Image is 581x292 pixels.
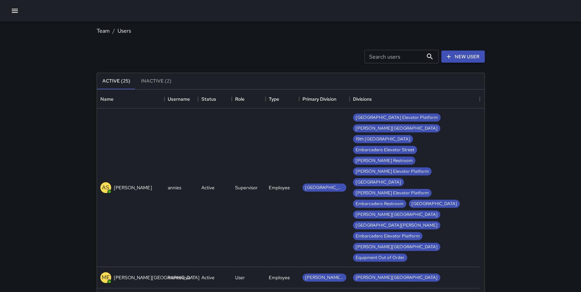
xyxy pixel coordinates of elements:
div: Active [201,274,215,281]
span: Embarcadero Elevator Platform [353,233,422,239]
span: [GEOGRAPHIC_DATA][PERSON_NAME] [353,222,440,229]
span: [GEOGRAPHIC_DATA] [353,179,404,186]
div: Status [201,90,216,108]
span: [GEOGRAPHIC_DATA] [409,201,460,207]
div: Username [168,90,190,108]
div: Active [201,184,215,191]
span: [GEOGRAPHIC_DATA] Elevator Platform [302,185,346,191]
div: Primary Division [299,90,350,108]
div: Employee [269,274,290,281]
p: ME [102,273,110,282]
span: Equipment Out of Order [353,255,407,261]
div: annies [168,184,181,191]
a: New User [441,51,485,63]
p: AS [102,184,109,192]
a: Users [118,27,131,34]
div: Username [164,90,198,108]
div: Supervisor [235,184,258,191]
button: Inactive (2) [136,73,177,89]
div: Role [232,90,265,108]
span: [GEOGRAPHIC_DATA] Elevator Platform [353,115,441,121]
div: Status [198,90,232,108]
span: Embarcadero Elevator Street [353,147,417,153]
div: User [235,274,245,281]
span: [PERSON_NAME] Elevator Platform [353,190,431,196]
span: [PERSON_NAME][GEOGRAPHIC_DATA] [353,274,440,281]
span: 19th [GEOGRAPHIC_DATA] [353,136,413,142]
div: Primary Division [302,90,336,108]
div: Name [97,90,164,108]
a: Team [97,27,110,34]
span: [PERSON_NAME][GEOGRAPHIC_DATA] [353,212,440,218]
span: [PERSON_NAME] Elevator Platform [353,168,431,175]
span: [PERSON_NAME] Restroom [353,158,415,164]
div: monteleva [168,274,190,281]
div: Role [235,90,245,108]
div: Type [265,90,299,108]
div: Divisions [350,90,480,108]
p: [PERSON_NAME][GEOGRAPHIC_DATA] [114,274,199,281]
button: Active (25) [97,73,136,89]
div: Employee [269,184,290,191]
span: [PERSON_NAME][GEOGRAPHIC_DATA] [353,244,440,250]
span: Embarcadero Restroom [353,201,406,207]
span: [PERSON_NAME][GEOGRAPHIC_DATA] [353,125,440,132]
div: Type [269,90,279,108]
div: Divisions [353,90,372,108]
div: Name [100,90,114,108]
p: [PERSON_NAME] [114,184,152,191]
span: [PERSON_NAME][GEOGRAPHIC_DATA] [302,274,346,281]
li: / [112,27,115,35]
